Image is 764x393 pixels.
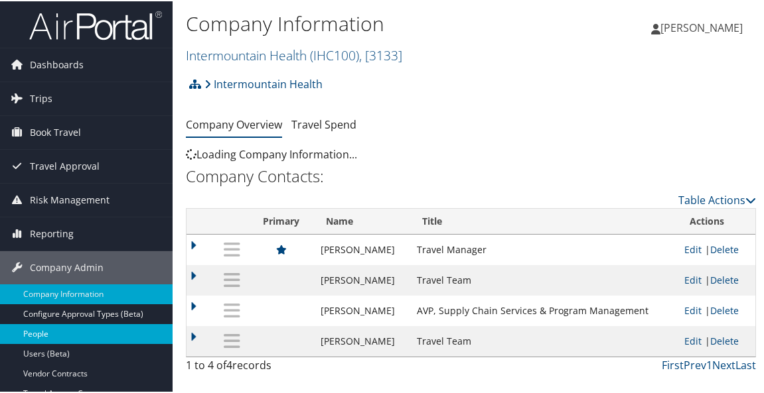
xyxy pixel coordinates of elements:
span: ( IHC100 ) [310,45,359,63]
a: First [662,357,684,371]
a: Edit [684,303,702,315]
h1: Company Information [186,9,566,36]
a: Table Actions [678,192,756,206]
span: Dashboards [30,47,84,80]
a: [PERSON_NAME] [651,7,756,46]
span: 4 [226,357,232,371]
th: Actions [678,207,755,233]
td: | [678,233,755,264]
img: airportal-logo.png [29,9,162,40]
span: Book Travel [30,115,81,148]
span: Trips [30,81,52,114]
td: AVP, Supply Chain Services & Program Management [410,294,678,325]
span: [PERSON_NAME] [660,19,743,34]
span: Travel Approval [30,148,100,182]
th: Name [314,207,410,233]
a: Prev [684,357,706,371]
a: Next [712,357,735,371]
a: Intermountain Health [204,70,323,96]
td: [PERSON_NAME] [314,325,410,355]
a: Intermountain Health [186,45,402,63]
td: | [678,325,755,355]
h2: Company Contacts: [186,164,756,186]
td: [PERSON_NAME] [314,233,410,264]
a: Company Overview [186,116,282,131]
td: Travel Team [410,264,678,294]
a: Delete [710,272,739,285]
a: Delete [710,242,739,254]
div: 1 to 4 of records [186,356,313,378]
a: Delete [710,333,739,346]
a: Delete [710,303,739,315]
th: Title [410,207,678,233]
a: 1 [706,357,712,371]
td: | [678,294,755,325]
a: Travel Spend [291,116,356,131]
td: | [678,264,755,294]
a: Edit [684,242,702,254]
span: Reporting [30,216,74,249]
td: Travel Manager [410,233,678,264]
th: Primary [248,207,314,233]
span: Company Admin [30,250,104,283]
td: [PERSON_NAME] [314,264,410,294]
span: , [ 3133 ] [359,45,402,63]
span: Loading Company Information... [186,146,357,160]
span: Risk Management [30,182,110,215]
a: Edit [684,272,702,285]
td: Travel Team [410,325,678,355]
td: [PERSON_NAME] [314,294,410,325]
a: Edit [684,333,702,346]
a: Last [735,357,756,371]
